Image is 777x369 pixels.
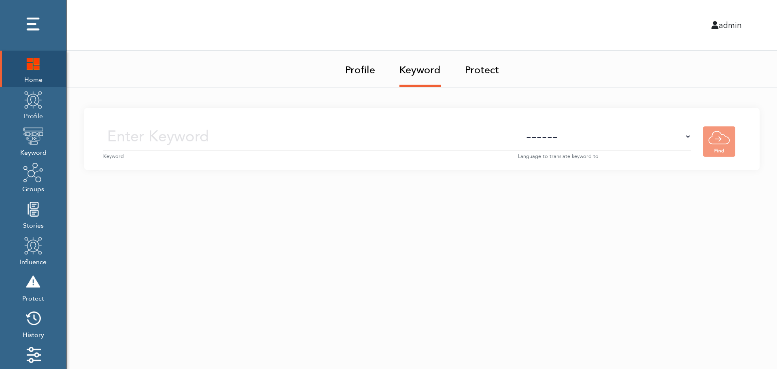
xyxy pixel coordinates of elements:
span: Protect [22,292,44,303]
span: Stories [23,219,44,230]
img: dots.png [23,14,43,34]
img: groups.png [23,162,43,183]
span: Profile [23,110,43,121]
span: Influence [20,256,47,267]
span: Keyword [20,146,47,158]
img: profile.png [23,90,43,110]
img: keyword.png [23,126,43,146]
img: settings.png [23,345,43,365]
small: Keyword [103,153,518,160]
span: Groups [22,183,44,194]
img: risk.png [23,272,43,292]
a: Protect [465,51,499,85]
a: Keyword [399,51,441,87]
small: Language to translate keyword to [518,153,691,160]
img: home.png [23,53,43,73]
img: find.png [703,126,735,157]
img: history.png [23,308,43,328]
input: Enter Keyword [103,122,518,151]
div: admin [404,19,748,31]
img: stories.png [23,199,43,219]
span: History [23,328,44,340]
a: Profile [345,51,375,85]
img: profile.png [23,235,43,256]
span: Home [23,73,43,85]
